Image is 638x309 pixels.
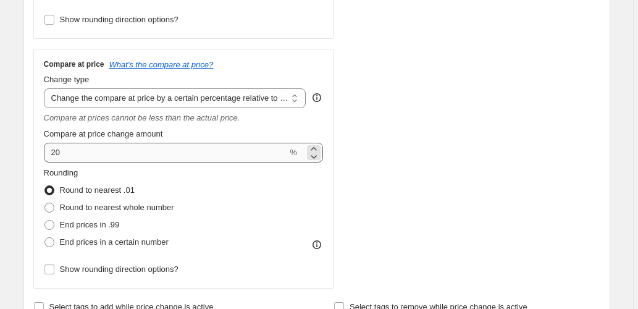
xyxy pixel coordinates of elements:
[60,220,120,229] span: End prices in .99
[44,143,288,163] input: 20
[290,148,297,157] span: %
[60,237,169,247] span: End prices in a certain number
[311,91,323,104] div: help
[44,168,78,177] span: Rounding
[44,129,163,138] span: Compare at price change amount
[109,60,214,69] button: What's the compare at price?
[60,203,174,212] span: Round to nearest whole number
[60,265,178,274] span: Show rounding direction options?
[44,59,104,69] h3: Compare at price
[44,75,90,84] span: Change type
[44,113,240,122] i: Compare at prices cannot be less than the actual price.
[60,185,135,195] span: Round to nearest .01
[60,15,178,24] span: Show rounding direction options?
